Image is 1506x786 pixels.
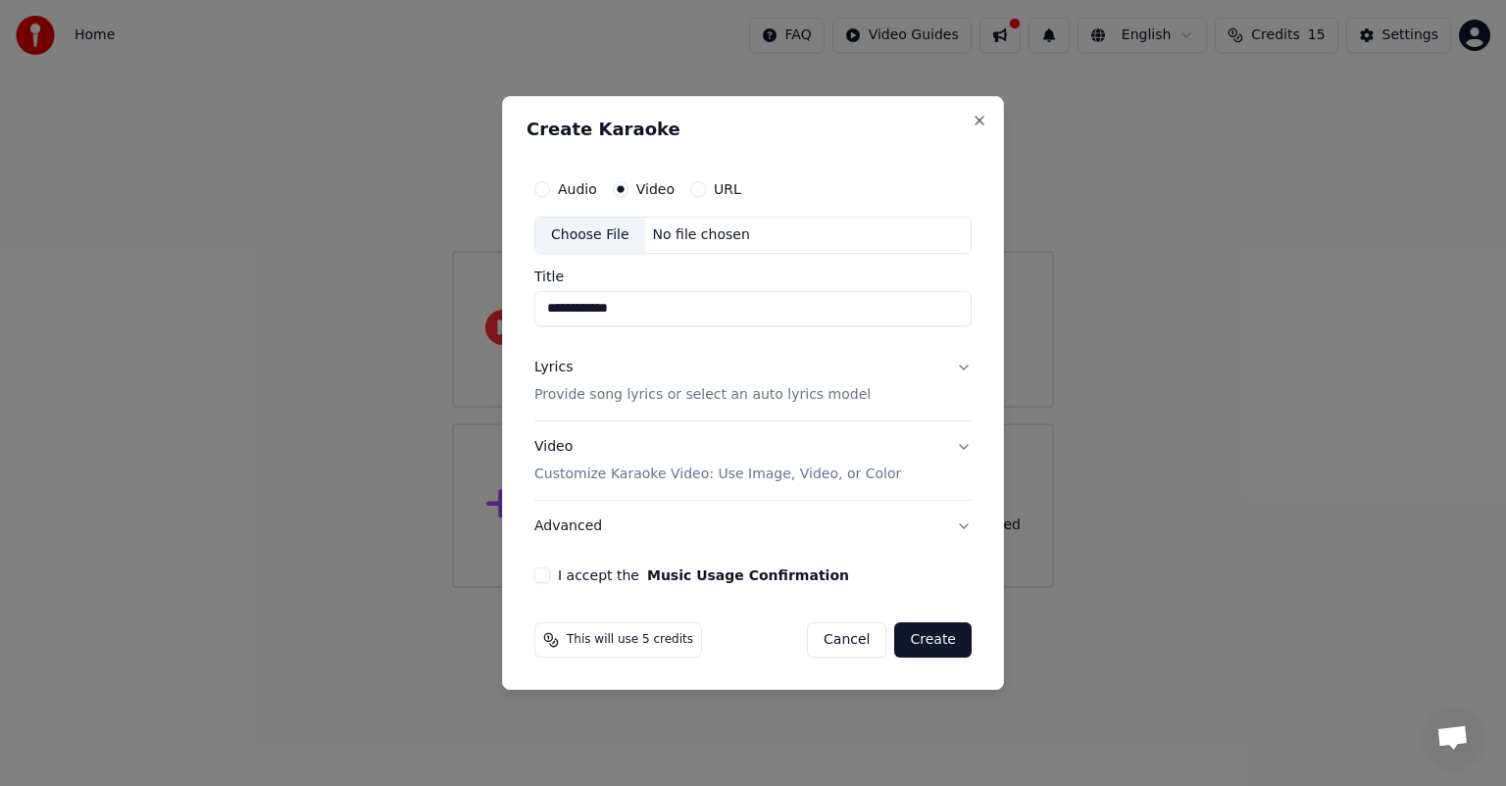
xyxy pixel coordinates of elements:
[558,182,597,196] label: Audio
[714,182,741,196] label: URL
[645,225,758,245] div: No file chosen
[534,385,871,405] p: Provide song lyrics or select an auto lyrics model
[807,622,886,658] button: Cancel
[534,342,972,420] button: LyricsProvide song lyrics or select an auto lyrics model
[535,218,645,253] div: Choose File
[558,568,849,582] label: I accept the
[534,421,972,500] button: VideoCustomize Karaoke Video: Use Image, Video, or Color
[534,465,901,484] p: Customize Karaoke Video: Use Image, Video, or Color
[647,568,849,582] button: I accept the
[534,501,972,552] button: Advanced
[534,358,573,377] div: Lyrics
[534,437,901,484] div: Video
[534,270,972,283] label: Title
[527,121,979,138] h2: Create Karaoke
[567,632,693,648] span: This will use 5 credits
[636,182,675,196] label: Video
[894,622,972,658] button: Create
